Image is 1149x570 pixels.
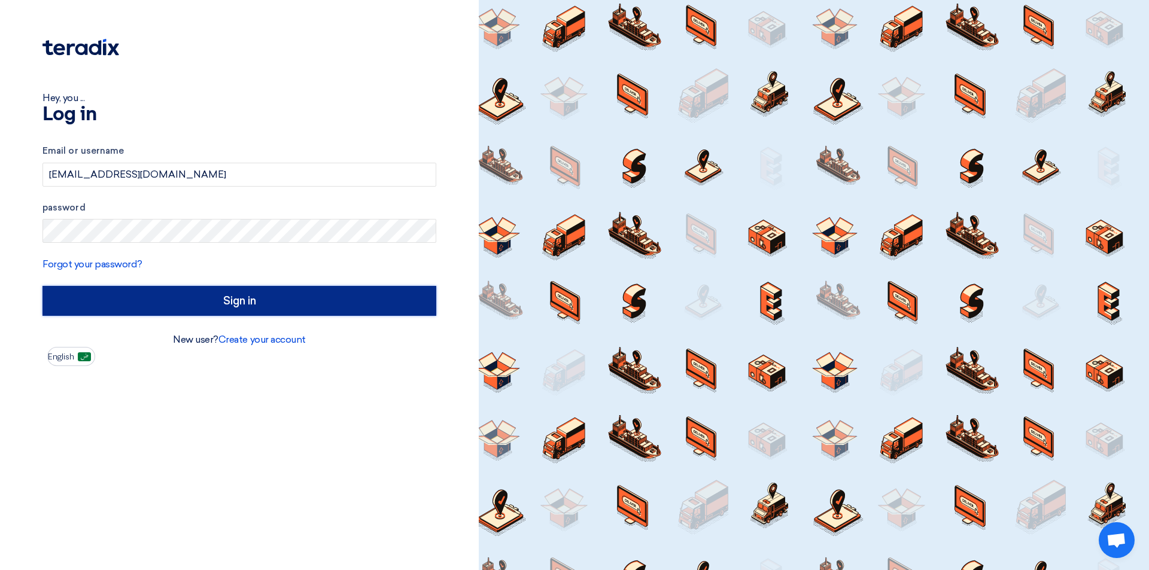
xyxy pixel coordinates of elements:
[42,92,84,103] font: Hey, you ...
[42,105,96,124] font: Log in
[173,334,218,345] font: New user?
[42,163,436,187] input: Enter your business email or username
[42,258,142,270] a: Forgot your password?
[42,39,119,56] img: Teradix logo
[42,145,124,156] font: Email or username
[48,352,74,362] font: English
[47,347,95,366] button: English
[42,202,86,213] font: password
[42,286,436,316] input: Sign in
[1099,522,1135,558] a: Open chat
[78,352,91,361] img: ar-AR.png
[218,334,306,345] a: Create your account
